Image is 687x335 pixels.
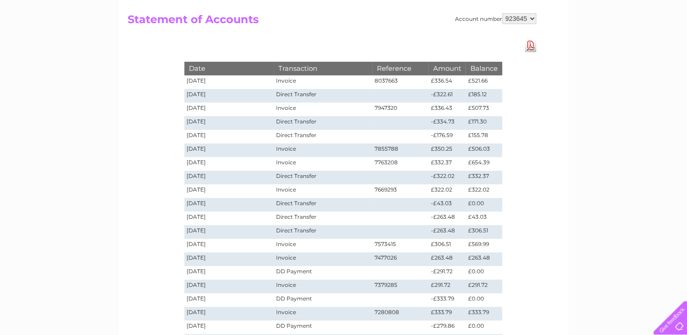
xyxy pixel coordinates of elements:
td: Invoice [274,143,372,157]
td: £336.43 [428,103,465,116]
td: Invoice [274,103,372,116]
td: DD Payment [274,320,372,334]
td: -£333.79 [428,293,465,307]
td: [DATE] [184,266,274,280]
td: Direct Transfer [274,225,372,239]
td: Invoice [274,239,372,252]
th: Balance [465,62,502,75]
td: 7573415 [372,239,429,252]
td: Invoice [274,252,372,266]
th: Reference [372,62,429,75]
td: DD Payment [274,266,372,280]
td: -£43.03 [428,198,465,212]
td: DD Payment [274,293,372,307]
div: Clear Business is a trading name of Verastar Limited (registered in [GEOGRAPHIC_DATA] No. 3667643... [129,5,558,44]
td: Invoice [274,157,372,171]
td: £350.25 [428,143,465,157]
td: Invoice [274,75,372,89]
a: Energy [550,39,570,45]
td: £306.51 [465,225,502,239]
td: [DATE] [184,130,274,143]
td: Invoice [274,280,372,293]
th: Date [184,62,274,75]
td: -£176.59 [428,130,465,143]
th: Amount [428,62,465,75]
td: [DATE] [184,252,274,266]
td: [DATE] [184,157,274,171]
td: Direct Transfer [274,116,372,130]
td: 8037663 [372,75,429,89]
td: £171.30 [465,116,502,130]
td: Direct Transfer [274,171,372,184]
td: £155.78 [465,130,502,143]
td: £291.72 [428,280,465,293]
a: Contact [627,39,649,45]
td: -£322.61 [428,89,465,103]
td: -£291.72 [428,266,465,280]
td: £332.37 [465,171,502,184]
td: £306.51 [428,239,465,252]
td: Invoice [274,184,372,198]
td: £336.54 [428,75,465,89]
a: Download Pdf [525,39,536,52]
td: £263.48 [428,252,465,266]
a: Log out [657,39,678,45]
td: Direct Transfer [274,89,372,103]
td: £322.02 [465,184,502,198]
td: [DATE] [184,75,274,89]
td: £322.02 [428,184,465,198]
td: £333.79 [428,307,465,320]
td: 7669293 [372,184,429,198]
h2: Statement of Accounts [128,13,536,30]
td: [DATE] [184,116,274,130]
td: -£279.86 [428,320,465,334]
a: Telecoms [575,39,603,45]
td: [DATE] [184,239,274,252]
td: -£322.02 [428,171,465,184]
td: £0.00 [465,198,502,212]
td: £521.66 [465,75,502,89]
td: £0.00 [465,293,502,307]
td: £291.72 [465,280,502,293]
td: £332.37 [428,157,465,171]
td: Invoice [274,307,372,320]
td: 7379285 [372,280,429,293]
td: [DATE] [184,89,274,103]
div: Account number [455,13,536,24]
td: [DATE] [184,280,274,293]
td: £43.03 [465,212,502,225]
td: 7855788 [372,143,429,157]
a: Water [527,39,544,45]
td: £0.00 [465,266,502,280]
td: [DATE] [184,198,274,212]
a: 0333 014 3131 [516,5,578,16]
td: £654.39 [465,157,502,171]
td: -£334.73 [428,116,465,130]
td: 7947320 [372,103,429,116]
td: [DATE] [184,293,274,307]
td: Direct Transfer [274,212,372,225]
td: -£263.48 [428,225,465,239]
th: Transaction [274,62,372,75]
td: [DATE] [184,143,274,157]
td: £507.73 [465,103,502,116]
td: [DATE] [184,320,274,334]
td: £185.12 [465,89,502,103]
td: [DATE] [184,225,274,239]
td: Direct Transfer [274,130,372,143]
td: £263.48 [465,252,502,266]
td: £333.79 [465,307,502,320]
td: [DATE] [184,307,274,320]
td: [DATE] [184,212,274,225]
td: 7280808 [372,307,429,320]
td: £506.03 [465,143,502,157]
img: logo.png [24,24,70,51]
td: 7477026 [372,252,429,266]
td: £569.99 [465,239,502,252]
td: [DATE] [184,103,274,116]
td: [DATE] [184,171,274,184]
td: [DATE] [184,184,274,198]
td: 7763208 [372,157,429,171]
td: Direct Transfer [274,198,372,212]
